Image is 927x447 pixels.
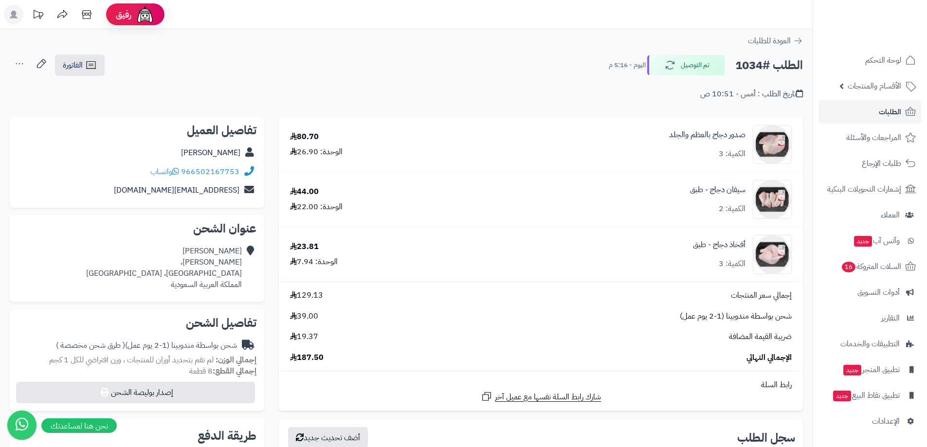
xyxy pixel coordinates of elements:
span: العملاء [881,208,900,222]
span: الأقسام والمنتجات [848,79,901,93]
span: التقارير [881,311,900,325]
a: الإعدادات [819,410,921,433]
h2: طريقة الدفع [198,430,256,442]
span: شحن بواسطة مندوبينا (1-2 يوم عمل) [680,311,792,322]
span: ضريبة القيمة المضافة [729,331,792,342]
span: 129.13 [290,290,323,301]
a: لوحة التحكم [819,49,921,72]
h2: تفاصيل الشحن [18,317,256,329]
h2: الطلب #1034 [735,55,803,75]
span: جديد [843,365,861,375]
img: 701_6866572c8e93f_b7479ebc-90x90.png [753,235,791,274]
span: ( طرق شحن مخصصة ) [56,340,125,351]
a: تحديثات المنصة [26,5,50,27]
a: 966502167753 [181,166,239,178]
a: صدور دجاج بالعظم والجلد [669,129,745,141]
div: الكمية: 2 [719,203,745,215]
div: 44.00 [290,186,319,197]
span: الفاتورة [63,59,83,71]
a: التطبيقات والخدمات [819,332,921,356]
span: الإجمالي النهائي [746,352,792,363]
a: تطبيق نقاط البيعجديد [819,384,921,407]
span: 16 [842,262,855,272]
span: إشعارات التحويلات البنكية [827,182,901,196]
span: التطبيقات والخدمات [840,337,900,351]
div: الوحدة: 26.90 [290,146,343,158]
a: العملاء [819,203,921,227]
a: المراجعات والأسئلة [819,126,921,149]
a: العودة للطلبات [748,35,803,47]
div: شحن بواسطة مندوبينا (1-2 يوم عمل) [56,340,237,351]
div: الكمية: 3 [719,258,745,269]
span: طلبات الإرجاع [862,157,901,170]
button: إصدار بوليصة الشحن [16,382,255,403]
span: جديد [833,391,851,401]
h2: عنوان الشحن [18,223,256,234]
h2: تفاصيل العميل [18,125,256,136]
span: إجمالي سعر المنتجات [731,290,792,301]
img: 686_68665724dde47_31646bb4-90x90.png [753,125,791,164]
a: واتساب [150,166,179,178]
strong: إجمالي الوزن: [216,354,256,366]
strong: إجمالي القطع: [213,365,256,377]
div: 80.70 [290,131,319,143]
span: وآتس آب [853,234,900,248]
div: الكمية: 3 [719,148,745,160]
img: ai-face.png [135,5,155,24]
a: التقارير [819,306,921,330]
span: تطبيق نقاط البيع [832,389,900,402]
a: [EMAIL_ADDRESS][DOMAIN_NAME] [114,184,239,196]
a: طلبات الإرجاع [819,152,921,175]
a: سيقان دجاج - طبق [690,184,745,196]
a: السلات المتروكة16 [819,255,921,278]
a: إشعارات التحويلات البنكية [819,178,921,201]
span: 39.00 [290,311,318,322]
div: [PERSON_NAME] [PERSON_NAME]، [GEOGRAPHIC_DATA]، [GEOGRAPHIC_DATA] المملكة العربية السعودية [86,246,242,290]
span: جديد [854,236,872,247]
span: السلات المتروكة [841,260,901,273]
a: الطلبات [819,100,921,124]
span: الإعدادات [872,414,900,428]
div: الوحدة: 22.00 [290,201,343,213]
span: لم تقم بتحديد أوزان للمنتجات ، وزن افتراضي للكل 1 كجم [49,354,214,366]
span: 19.37 [290,331,318,342]
a: أفخاذ دجاج - طبق [693,239,745,250]
span: رفيق [116,9,131,20]
a: شارك رابط السلة نفسها مع عميل آخر [481,391,601,403]
h3: سجل الطلب [737,432,795,444]
span: لوحة التحكم [865,54,901,67]
button: تم التوصيل [647,55,725,75]
div: الوحدة: 7.94 [290,256,338,268]
a: [PERSON_NAME] [181,147,240,159]
small: 8 قطعة [189,365,256,377]
span: 187.50 [290,352,324,363]
span: تطبيق المتجر [842,363,900,376]
span: أدوات التسويق [857,286,900,299]
div: 23.81 [290,241,319,252]
span: الطلبات [879,105,901,119]
a: الفاتورة [55,54,105,76]
a: أدوات التسويق [819,281,921,304]
small: اليوم - 5:16 م [609,60,646,70]
div: رابط السلة [283,379,799,391]
a: وآتس آبجديد [819,229,921,252]
div: تاريخ الطلب : أمس - 10:51 ص [700,89,803,100]
span: شارك رابط السلة نفسها مع عميل آخر [495,392,601,403]
img: 688_68665725dc7f3_458b5e65-90x90.png [753,180,791,219]
span: العودة للطلبات [748,35,791,47]
span: المراجعات والأسئلة [846,131,901,144]
a: تطبيق المتجرجديد [819,358,921,381]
